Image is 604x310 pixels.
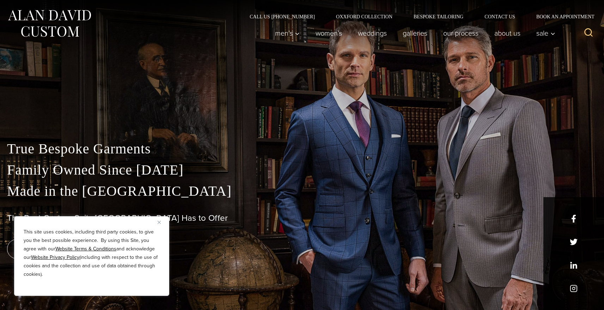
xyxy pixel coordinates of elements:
[325,14,403,19] a: Oxxford Collection
[435,26,487,40] a: Our Process
[55,245,116,253] a: Website Terms & Conditions
[267,26,559,40] nav: Primary Navigation
[350,26,395,40] a: weddings
[24,228,160,279] p: This site uses cookies, including third party cookies, to give you the best possible experience. ...
[7,8,92,39] img: Alan David Custom
[275,30,300,37] span: Men’s
[395,26,435,40] a: Galleries
[403,14,474,19] a: Bespoke Tailoring
[7,213,597,223] h1: The Best Custom Suits [GEOGRAPHIC_DATA] Has to Offer
[31,254,79,261] a: Website Privacy Policy
[474,14,526,19] a: Contact Us
[487,26,529,40] a: About Us
[526,14,597,19] a: Book an Appointment
[239,14,325,19] a: Call Us [PHONE_NUMBER]
[308,26,350,40] a: Women’s
[158,218,166,226] button: Close
[7,138,597,202] p: True Bespoke Garments Family Owned Since [DATE] Made in the [GEOGRAPHIC_DATA]
[158,221,161,224] img: Close
[7,239,106,259] a: book an appointment
[580,25,597,42] button: View Search Form
[536,30,555,37] span: Sale
[239,14,597,19] nav: Secondary Navigation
